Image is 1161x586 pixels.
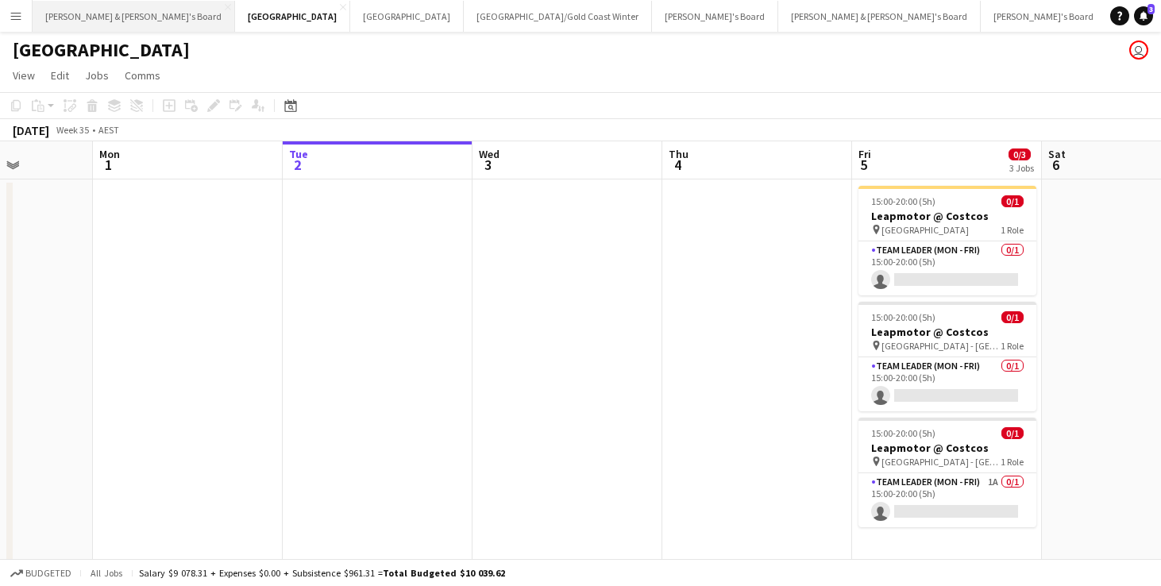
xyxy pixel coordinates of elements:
span: 1 Role [1001,224,1024,236]
span: Thu [669,147,688,161]
span: 15:00-20:00 (5h) [871,195,935,207]
a: Comms [118,65,167,86]
span: [GEOGRAPHIC_DATA] - [GEOGRAPHIC_DATA] [881,340,1001,352]
span: Wed [479,147,499,161]
h3: Leapmotor @ Costcos [858,209,1036,223]
span: Jobs [85,68,109,83]
span: Mon [99,147,120,161]
app-job-card: 15:00-20:00 (5h)0/1Leapmotor @ Costcos [GEOGRAPHIC_DATA] - [GEOGRAPHIC_DATA]1 RoleTeam Leader (Mo... [858,418,1036,527]
span: Total Budgeted $10 039.62 [383,567,505,579]
button: [GEOGRAPHIC_DATA] [235,1,350,32]
span: 0/1 [1001,427,1024,439]
span: Sat [1048,147,1066,161]
span: 15:00-20:00 (5h) [871,427,935,439]
div: [DATE] [13,122,49,138]
div: AEST [98,124,119,136]
span: 3 [1147,4,1155,14]
h3: Leapmotor @ Costcos [858,325,1036,339]
span: [GEOGRAPHIC_DATA] [881,224,969,236]
button: [PERSON_NAME] & [PERSON_NAME]'s Board [33,1,235,32]
span: Edit [51,68,69,83]
span: 0/3 [1009,148,1031,160]
div: 3 Jobs [1009,162,1034,174]
app-user-avatar: James Millard [1129,40,1148,60]
button: [PERSON_NAME]'s Board [652,1,778,32]
span: 0/1 [1001,311,1024,323]
app-card-role: Team Leader (Mon - Fri)0/115:00-20:00 (5h) [858,357,1036,411]
span: [GEOGRAPHIC_DATA] - [GEOGRAPHIC_DATA] [881,456,1001,468]
button: Budgeted [8,565,74,582]
a: Jobs [79,65,115,86]
span: Fri [858,147,871,161]
app-card-role: Team Leader (Mon - Fri)0/115:00-20:00 (5h) [858,241,1036,295]
span: View [13,68,35,83]
h1: [GEOGRAPHIC_DATA] [13,38,190,62]
span: 1 Role [1001,456,1024,468]
span: 1 [97,156,120,174]
span: 15:00-20:00 (5h) [871,311,935,323]
span: 5 [856,156,871,174]
a: 3 [1134,6,1153,25]
span: 4 [666,156,688,174]
app-job-card: 15:00-20:00 (5h)0/1Leapmotor @ Costcos [GEOGRAPHIC_DATA] - [GEOGRAPHIC_DATA]1 RoleTeam Leader (Mo... [858,302,1036,411]
span: Week 35 [52,124,92,136]
a: Edit [44,65,75,86]
span: 6 [1046,156,1066,174]
span: Tue [289,147,308,161]
a: View [6,65,41,86]
button: [GEOGRAPHIC_DATA]/Gold Coast Winter [464,1,652,32]
span: Budgeted [25,568,71,579]
span: All jobs [87,567,125,579]
span: Comms [125,68,160,83]
div: Salary $9 078.31 + Expenses $0.00 + Subsistence $961.31 = [139,567,505,579]
app-card-role: Team Leader (Mon - Fri)1A0/115:00-20:00 (5h) [858,473,1036,527]
app-job-card: 15:00-20:00 (5h)0/1Leapmotor @ Costcos [GEOGRAPHIC_DATA]1 RoleTeam Leader (Mon - Fri)0/115:00-20:... [858,186,1036,295]
button: [PERSON_NAME]'s Board [981,1,1107,32]
span: 0/1 [1001,195,1024,207]
span: 2 [287,156,308,174]
h3: Leapmotor @ Costcos [858,441,1036,455]
button: [GEOGRAPHIC_DATA] [350,1,464,32]
span: 3 [476,156,499,174]
span: 1 Role [1001,340,1024,352]
button: [PERSON_NAME] & [PERSON_NAME]'s Board [778,1,981,32]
